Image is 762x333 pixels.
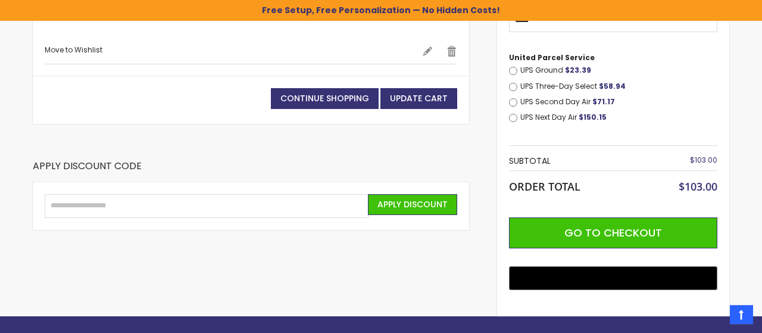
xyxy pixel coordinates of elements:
[592,97,615,107] span: $71.17
[509,178,580,194] strong: Order Total
[564,225,662,240] span: Go to Checkout
[280,92,369,104] span: Continue Shopping
[380,88,457,109] button: Update Cart
[520,82,717,91] label: UPS Three-Day Select
[599,81,626,91] span: $58.94
[664,301,762,333] iframe: Google Customer Reviews
[520,113,717,122] label: UPS Next Day Air
[579,112,607,122] span: $150.15
[509,266,717,290] button: Buy with GPay
[509,52,595,63] span: United Parcel Service
[690,155,717,165] span: $103.00
[33,160,142,182] strong: Apply Discount Code
[271,88,379,109] a: Continue Shopping
[520,97,717,107] label: UPS Second Day Air
[377,198,448,210] span: Apply Discount
[509,217,717,248] button: Go to Checkout
[509,152,648,170] th: Subtotal
[390,92,448,104] span: Update Cart
[45,45,102,55] a: Move to Wishlist
[679,179,717,194] span: $103.00
[520,66,717,75] label: UPS Ground
[565,65,591,75] span: $23.39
